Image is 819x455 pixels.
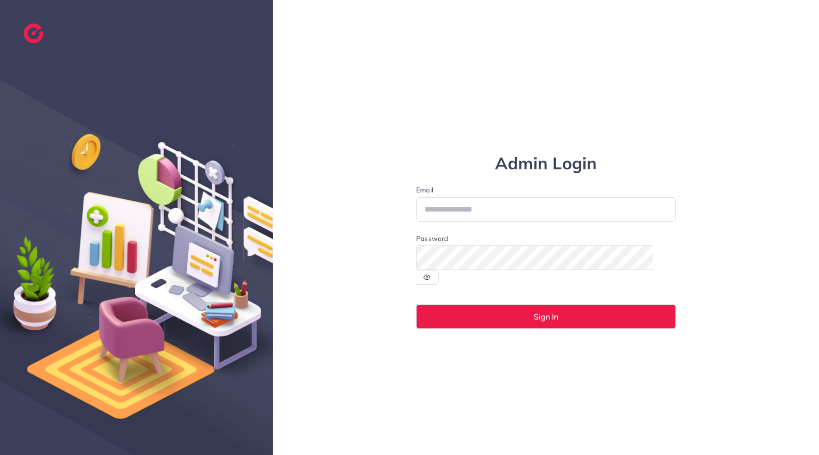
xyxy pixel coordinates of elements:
img: logo [24,24,44,43]
button: Sign In [416,304,676,329]
span: Sign In [534,313,558,321]
label: Email [416,185,676,195]
h1: Admin Login [416,154,676,174]
label: Password [416,234,448,243]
